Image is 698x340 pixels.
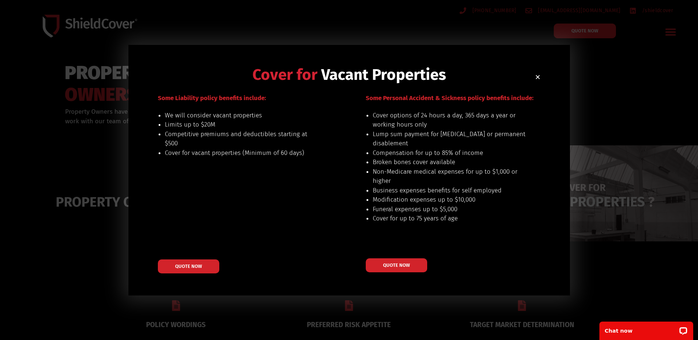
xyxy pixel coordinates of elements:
li: We will consider vacant properties [165,111,318,120]
span: Cover for [252,65,318,84]
li: Compensation for up to 85% of income [373,148,526,158]
a: Close [535,74,541,80]
li: Competitive premiums and deductibles starting at $500 [165,130,318,148]
li: Cover options of 24 hours a day, 365 days a year or working hours only [373,111,526,130]
li: Funeral expenses up to $5,000 [373,205,526,214]
span: QUOTE NOW [175,264,202,269]
iframe: LiveChat chat widget [595,317,698,340]
li: Limits up to $20M [165,120,318,130]
li: Modification expenses up to $10,000 [373,195,526,205]
a: QUOTE NOW [158,259,219,273]
li: Cover for up to 75 years of age [373,214,526,223]
li: Lump sum payment for [MEDICAL_DATA] or permanent disablement [373,130,526,148]
a: QUOTE NOW [366,258,427,272]
span: Some Personal Accident & Sickness policy benefits include: [366,94,534,102]
li: Broken bones cover available [373,157,526,167]
li: Non-Medicare medical expenses for up to $1,000 or higher [373,167,526,186]
span: QUOTE NOW [383,263,410,268]
li: Cover for vacant properties (Minimum of 60 days) [165,148,318,158]
span: Vacant Properties [321,65,446,84]
li: Business expenses benefits for self employed [373,186,526,195]
span: Some Liability policy benefits include: [158,94,266,102]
